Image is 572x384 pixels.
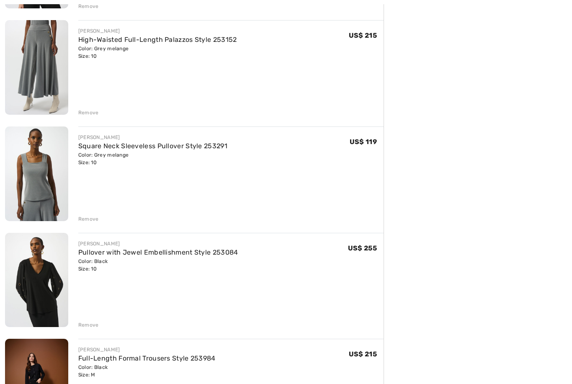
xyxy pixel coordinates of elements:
[348,244,377,252] span: US$ 255
[78,36,237,44] a: High-Waisted Full-Length Palazzos Style 253152
[78,3,99,10] div: Remove
[78,109,99,116] div: Remove
[349,31,377,39] span: US$ 215
[78,363,216,379] div: Color: Black Size: M
[78,248,238,256] a: Pullover with Jewel Embellishment Style 253084
[78,354,216,362] a: Full-Length Formal Trousers Style 253984
[78,151,227,166] div: Color: Grey melange Size: 10
[78,240,238,247] div: [PERSON_NAME]
[349,350,377,358] span: US$ 215
[5,126,68,221] img: Square Neck Sleeveless Pullover Style 253291
[78,45,237,60] div: Color: Grey melange Size: 10
[78,27,237,35] div: [PERSON_NAME]
[78,134,227,141] div: [PERSON_NAME]
[78,321,99,329] div: Remove
[5,233,68,327] img: Pullover with Jewel Embellishment Style 253084
[78,346,216,353] div: [PERSON_NAME]
[5,20,68,115] img: High-Waisted Full-Length Palazzos Style 253152
[78,215,99,223] div: Remove
[78,258,238,273] div: Color: Black Size: 10
[350,138,377,146] span: US$ 119
[78,142,227,150] a: Square Neck Sleeveless Pullover Style 253291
